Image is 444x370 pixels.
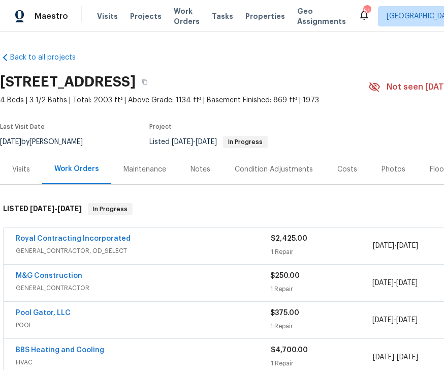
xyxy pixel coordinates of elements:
[397,242,418,249] span: [DATE]
[212,13,233,20] span: Tasks
[396,317,418,324] span: [DATE]
[16,283,270,293] span: GENERAL_CONTRACTOR
[270,284,372,294] div: 1 Repair
[89,204,132,214] span: In Progress
[16,235,131,242] a: Royal Contracting Incorporated
[16,309,71,317] a: Pool Gator, LLC
[235,164,313,175] div: Condition Adjustments
[373,242,394,249] span: [DATE]
[297,6,346,26] span: Geo Assignments
[372,279,394,287] span: [DATE]
[271,247,373,257] div: 1 Repair
[136,73,154,91] button: Copy Address
[149,124,172,130] span: Project
[270,309,299,317] span: $375.00
[271,235,307,242] span: $2,425.00
[57,205,82,212] span: [DATE]
[16,320,270,330] span: POOL
[16,246,271,256] span: GENERAL_CONTRACTOR, OD_SELECT
[245,11,285,21] span: Properties
[149,138,268,146] span: Listed
[382,164,405,175] div: Photos
[373,241,418,251] span: -
[30,205,54,212] span: [DATE]
[172,138,193,146] span: [DATE]
[373,352,418,362] span: -
[174,6,200,26] span: Work Orders
[224,139,267,145] span: In Progress
[396,279,418,287] span: [DATE]
[130,11,162,21] span: Projects
[372,317,394,324] span: [DATE]
[3,203,82,215] h6: LISTED
[97,11,118,21] span: Visits
[271,358,373,368] div: 1 Repair
[16,347,104,354] a: BBS Heating and Cooling
[271,347,308,354] span: $4,700.00
[172,138,217,146] span: -
[191,164,210,175] div: Notes
[54,164,99,174] div: Work Orders
[270,321,372,331] div: 1 Repair
[372,278,418,288] span: -
[123,164,166,175] div: Maintenance
[16,357,271,367] span: HVAC
[372,315,418,325] span: -
[270,272,300,279] span: $250.00
[196,138,217,146] span: [DATE]
[30,205,82,212] span: -
[397,354,418,361] span: [DATE]
[373,354,394,361] span: [DATE]
[12,164,30,175] div: Visits
[363,6,370,16] div: 51
[35,11,68,21] span: Maestro
[337,164,357,175] div: Costs
[16,272,82,279] a: M&G Construction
